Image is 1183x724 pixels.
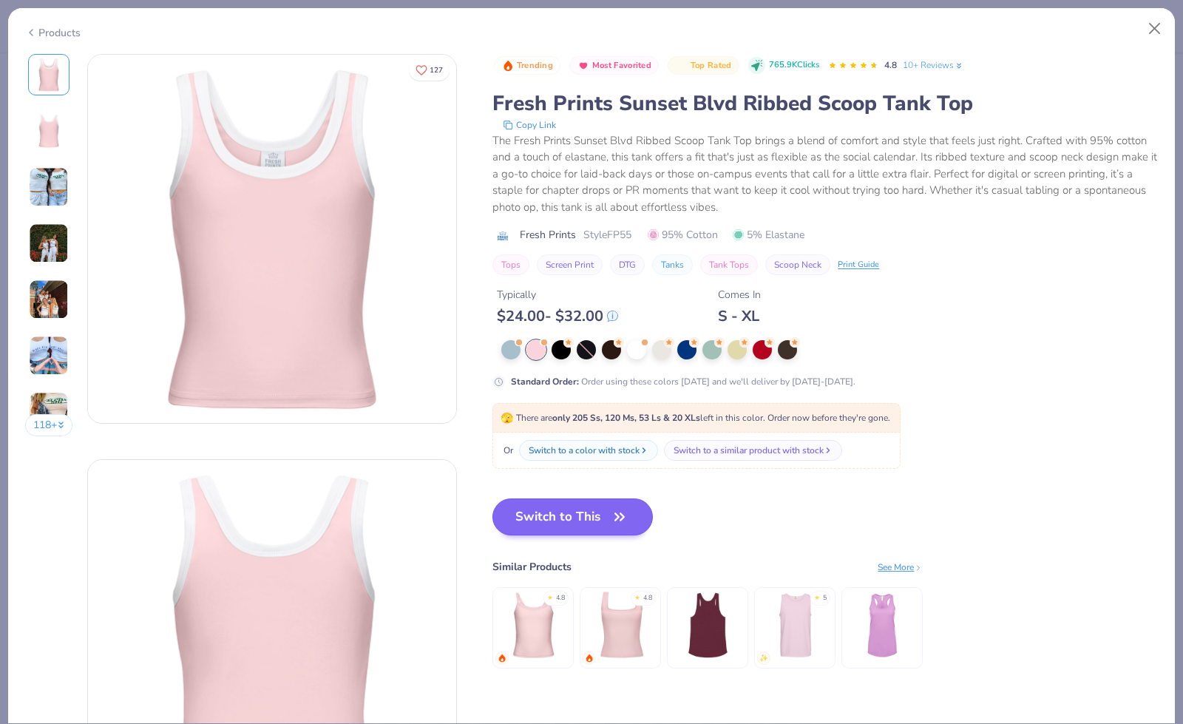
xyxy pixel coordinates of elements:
img: Front [31,57,67,92]
button: Badge Button [668,56,739,75]
span: Trending [517,61,553,70]
img: brand logo [492,230,512,242]
img: Front [88,55,456,423]
div: ★ [634,593,640,599]
img: User generated content [29,280,69,319]
div: Print Guide [838,259,879,271]
button: Tanks [652,254,693,275]
strong: Standard Order : [511,376,579,388]
img: Fresh Prints Sydney Square Neck Tank Top [586,590,656,660]
img: Fresh Prints Cali Camisole Top [498,590,569,660]
span: Top Rated [691,61,732,70]
img: newest.gif [759,654,768,663]
div: $ 24.00 - $ 32.00 [497,307,618,325]
img: Comfort Colors Adult Heavyweight RS Tank [760,590,830,660]
img: trending.gif [585,654,594,663]
button: Tops [492,254,529,275]
span: 5% Elastane [733,227,804,243]
div: ★ [547,593,553,599]
span: 4.8 [884,59,897,71]
div: 4.8 [556,593,565,603]
button: Switch to This [492,498,653,535]
img: Los Angeles Apparel Tri Blend Racerback Tank 3.7oz [673,590,743,660]
div: 5 [823,593,827,603]
span: Or [501,444,513,457]
button: copy to clipboard [498,118,560,132]
div: Similar Products [492,559,572,575]
span: 95% Cotton [648,227,718,243]
button: Badge Button [494,56,560,75]
img: Trending sort [502,60,514,72]
span: 127 [430,67,443,74]
button: Tank Tops [700,254,758,275]
div: Comes In [718,287,761,302]
div: Switch to a color with stock [529,444,640,457]
img: User generated content [29,336,69,376]
span: Fresh Prints [520,227,576,243]
button: Screen Print [537,254,603,275]
span: There are left in this color. Order now before they're gone. [501,412,890,424]
div: See More [878,561,923,574]
img: trending.gif [498,654,506,663]
img: User generated content [29,392,69,432]
button: Switch to a similar product with stock [664,440,842,461]
div: 4.8 Stars [828,54,878,78]
div: The Fresh Prints Sunset Blvd Ribbed Scoop Tank Top brings a blend of comfort and style that feels... [492,132,1158,216]
button: DTG [610,254,645,275]
div: ★ [814,593,820,599]
div: S - XL [718,307,761,325]
div: Products [25,25,81,41]
button: Switch to a color with stock [519,440,658,461]
a: 10+ Reviews [903,58,964,72]
img: Next Level Ladies' Ideal Racerback Tank [847,590,918,660]
span: Style FP55 [583,227,631,243]
div: Fresh Prints Sunset Blvd Ribbed Scoop Tank Top [492,89,1158,118]
button: Badge Button [569,56,659,75]
span: 🫣 [501,411,513,425]
img: User generated content [29,223,69,263]
div: Order using these colors [DATE] and we'll deliver by [DATE]-[DATE]. [511,375,855,388]
span: Most Favorited [592,61,651,70]
strong: only 205 Ss, 120 Ms, 53 Ls & 20 XLs [552,412,700,424]
div: Switch to a similar product with stock [674,444,824,457]
img: Top Rated sort [676,60,688,72]
button: Close [1141,15,1169,43]
div: Typically [497,287,618,302]
img: Most Favorited sort [577,60,589,72]
button: Like [409,59,450,81]
img: User generated content [29,167,69,207]
div: 4.8 [643,593,652,603]
button: 118+ [25,414,73,436]
span: 765.9K Clicks [769,59,819,72]
button: Scoop Neck [765,254,830,275]
img: Back [31,113,67,149]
